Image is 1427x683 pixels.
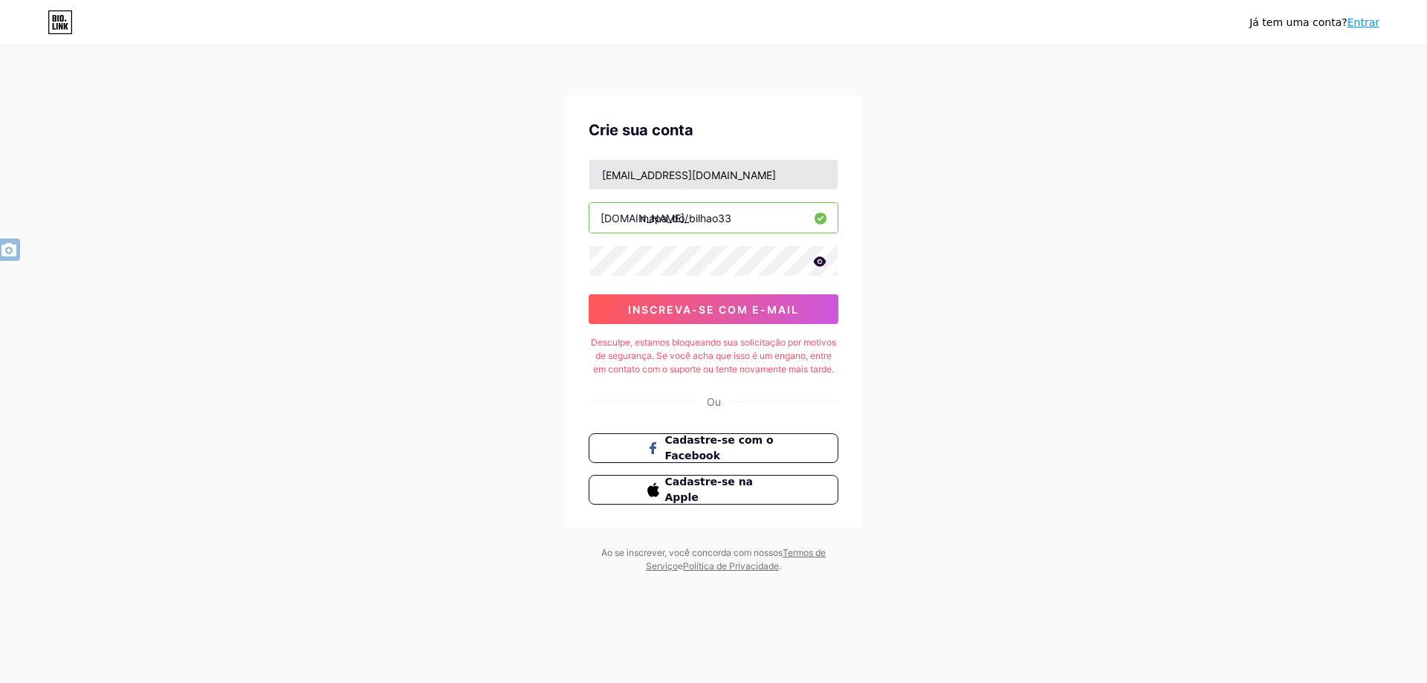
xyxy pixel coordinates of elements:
font: Ao se inscrever, você concorda com nossos [601,547,783,558]
button: Cadastre-se na Apple [589,475,838,505]
a: Entrar [1347,16,1379,28]
button: inscreva-se com e-mail [589,294,838,324]
font: inscreva-se com e-mail [628,303,799,316]
button: Cadastre-se com o Facebook [589,433,838,463]
input: E-mail [589,160,838,190]
a: Política de Privacidade [683,560,779,572]
font: [DOMAIN_NAME]/ [601,212,688,224]
input: nome de usuário [589,203,838,233]
font: Cadastre-se na Apple [665,476,754,503]
font: Crie sua conta [589,121,693,139]
font: . [779,560,781,572]
font: Já tem uma conta? [1249,16,1347,28]
font: Desculpe, estamos bloqueando sua solicitação por motivos de segurança. Se você acha que isso é um... [591,337,836,375]
font: Ou [707,395,721,408]
font: Cadastre-se com o Facebook [665,434,774,462]
font: e [678,560,683,572]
